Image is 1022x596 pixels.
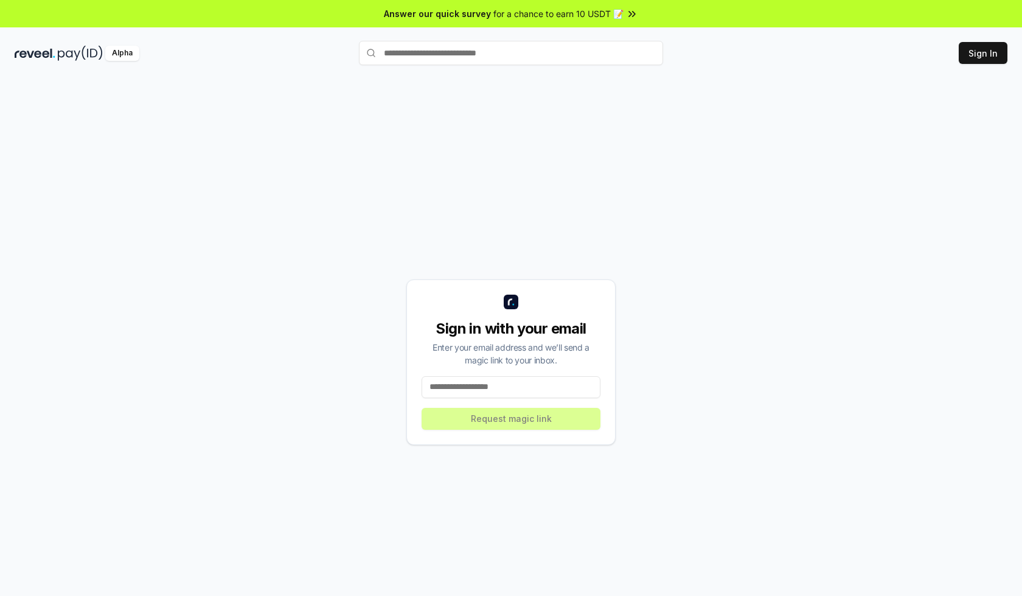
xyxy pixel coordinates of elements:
[384,7,491,20] span: Answer our quick survey
[422,341,600,366] div: Enter your email address and we’ll send a magic link to your inbox.
[58,46,103,61] img: pay_id
[422,319,600,338] div: Sign in with your email
[504,295,518,309] img: logo_small
[15,46,55,61] img: reveel_dark
[105,46,139,61] div: Alpha
[959,42,1007,64] button: Sign In
[493,7,624,20] span: for a chance to earn 10 USDT 📝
